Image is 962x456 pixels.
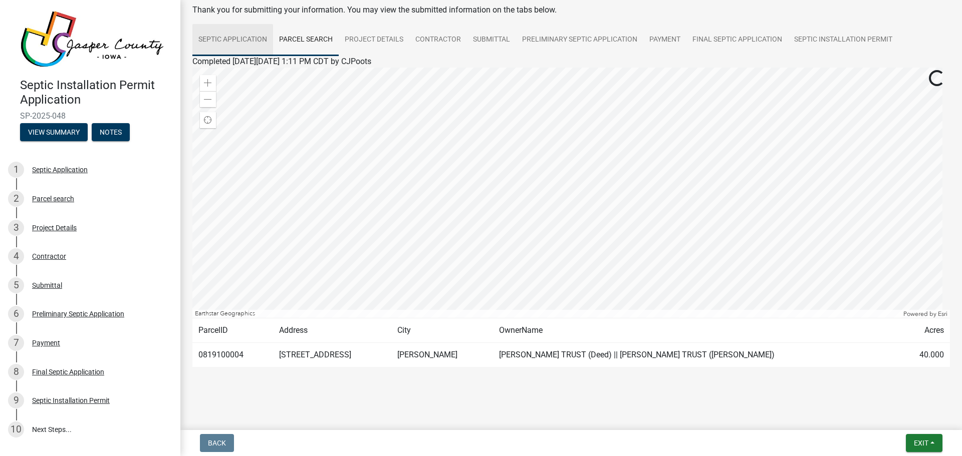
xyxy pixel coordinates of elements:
button: Exit [906,434,942,452]
a: Project Details [339,24,409,56]
div: Payment [32,339,60,346]
img: Jasper County, Iowa [20,11,164,68]
div: 3 [8,220,24,236]
wm-modal-confirm: Summary [20,129,88,137]
a: Final Septic Application [686,24,788,56]
td: 40.000 [898,343,950,367]
a: Esri [938,310,947,317]
div: Zoom in [200,75,216,91]
div: 8 [8,364,24,380]
td: OwnerName [493,318,898,343]
a: Payment [643,24,686,56]
div: 1 [8,162,24,178]
h4: Septic Installation Permit Application [20,78,172,107]
td: [PERSON_NAME] TRUST (Deed) || [PERSON_NAME] TRUST ([PERSON_NAME]) [493,343,898,367]
div: Find my location [200,112,216,128]
a: Septic Installation Permit [788,24,898,56]
td: ParcelID [192,318,273,343]
div: Project Details [32,224,77,231]
span: Exit [914,439,928,447]
div: Contractor [32,253,66,260]
td: Address [273,318,392,343]
div: Thank you for submitting your information. You may view the submitted information on the tabs below. [192,4,950,16]
div: Final Septic Application [32,368,104,375]
span: SP-2025-048 [20,111,160,121]
a: Parcel search [273,24,339,56]
a: Contractor [409,24,467,56]
td: [PERSON_NAME] [391,343,493,367]
a: Submittal [467,24,516,56]
div: 10 [8,421,24,437]
div: 6 [8,306,24,322]
td: 0819100004 [192,343,273,367]
div: 5 [8,277,24,293]
a: Septic Application [192,24,273,56]
div: Powered by [901,310,950,318]
span: Back [208,439,226,447]
div: 7 [8,335,24,351]
wm-modal-confirm: Notes [92,129,130,137]
div: Septic Application [32,166,88,173]
div: Zoom out [200,91,216,107]
div: Preliminary Septic Application [32,310,124,317]
div: 4 [8,248,24,264]
div: Septic Installation Permit [32,397,110,404]
button: Back [200,434,234,452]
div: Submittal [32,282,62,289]
td: Acres [898,318,950,343]
button: Notes [92,123,130,141]
div: 9 [8,392,24,408]
td: City [391,318,493,343]
td: [STREET_ADDRESS] [273,343,392,367]
a: Preliminary Septic Application [516,24,643,56]
span: Completed [DATE][DATE] 1:11 PM CDT by CJPoots [192,57,371,66]
div: 2 [8,191,24,207]
div: Parcel search [32,195,74,202]
div: Earthstar Geographics [192,310,901,318]
button: View Summary [20,123,88,141]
